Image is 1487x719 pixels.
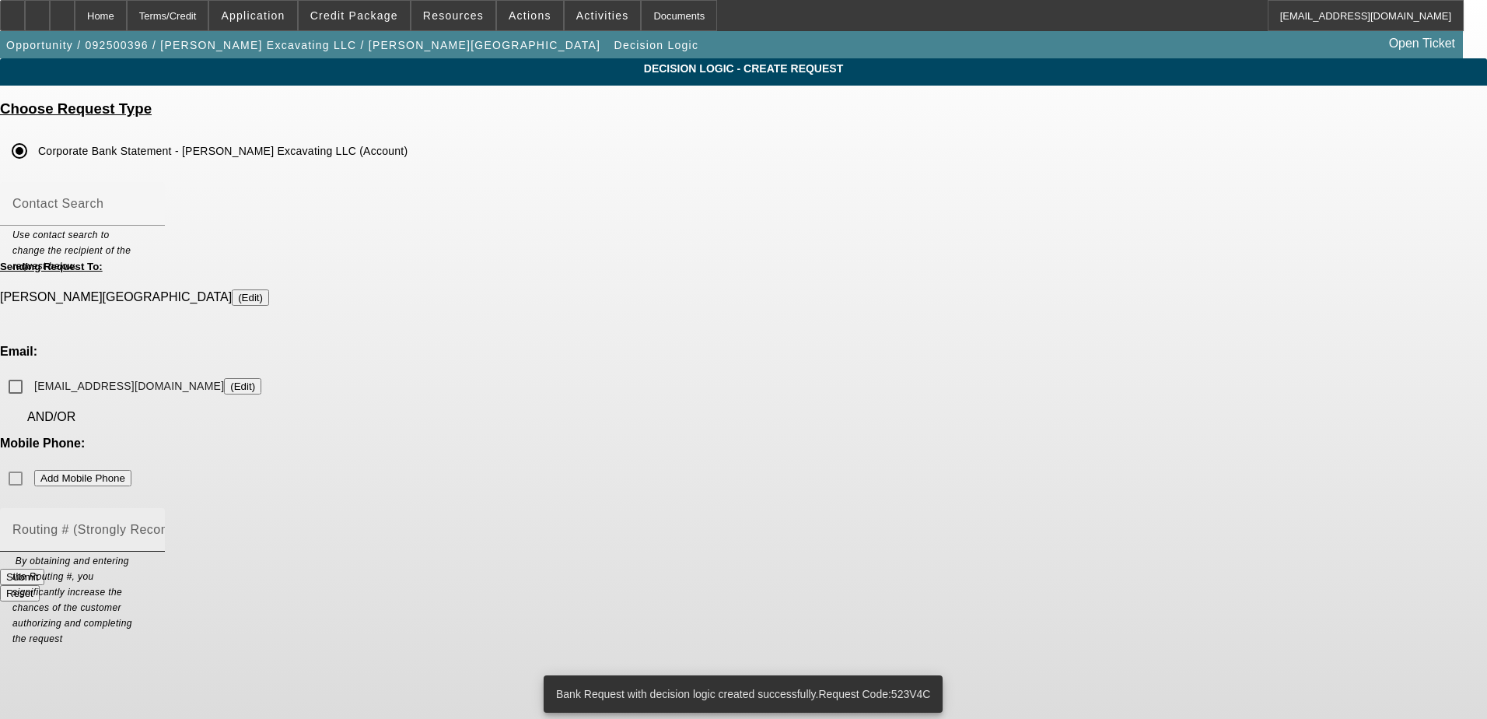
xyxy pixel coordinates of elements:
label: Corporate Bank Statement - [PERSON_NAME] Excavating LLC (Account) [35,143,408,159]
button: Application [209,1,296,30]
span: Credit Package [310,9,398,22]
span: Activities [576,9,629,22]
span: Decision Logic [614,39,699,51]
label: [EMAIL_ADDRESS][DOMAIN_NAME] [31,378,261,395]
button: [EMAIL_ADDRESS][DOMAIN_NAME] [224,378,261,395]
span: Actions [509,9,551,22]
i: By obtaining and entering the Routing #, you significantly increase the chances of the customer a... [12,556,132,644]
a: Open Ticket [1383,30,1461,57]
mat-label: Routing # (Strongly Recommended) [12,523,223,536]
button: Activities [565,1,641,30]
button: Actions [497,1,563,30]
i: Use contact search to change the recipient of the request below. [12,230,131,272]
button: Resources [411,1,495,30]
button: (Edit) [232,289,269,306]
span: Resources [423,9,484,22]
span: Application [221,9,285,22]
mat-label: Contact Search [12,197,103,210]
div: Bank Request with decision logic created successfully.Request Code:523V4C [544,675,936,713]
button: Decision Logic [611,31,703,59]
span: Opportunity / 092500396 / [PERSON_NAME] Excavating LLC / [PERSON_NAME][GEOGRAPHIC_DATA] [6,39,600,51]
span: Decision Logic - Create Request [12,62,1475,75]
button: Credit Package [299,1,410,30]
